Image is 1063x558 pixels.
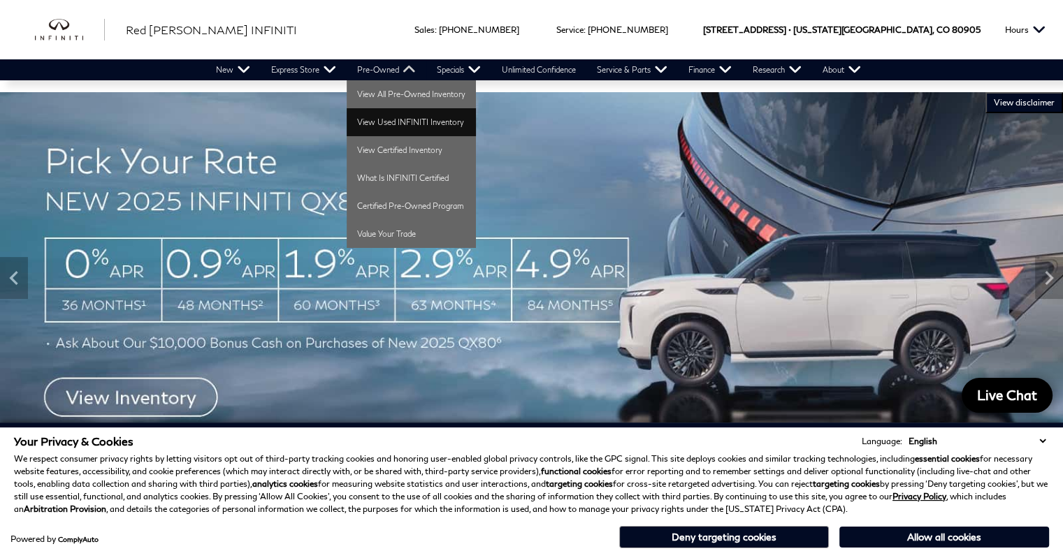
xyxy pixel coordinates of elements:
p: We respect consumer privacy rights by letting visitors opt out of third-party tracking cookies an... [14,453,1049,515]
a: Pre-Owned [347,59,426,80]
span: Service [556,24,584,35]
span: Sales [414,24,435,35]
a: Value Your Trade [347,220,476,248]
strong: targeting cookies [813,478,880,489]
a: View All Pre-Owned Inventory [347,80,476,108]
strong: functional cookies [541,466,612,476]
a: ComplyAuto [58,535,99,543]
a: Live Chat [962,378,1053,413]
a: Express Store [261,59,347,80]
a: Certified Pre-Owned Program [347,192,476,220]
button: Deny targeting cookies [619,526,829,548]
a: infiniti [35,19,105,41]
a: Unlimited Confidence [491,59,586,80]
button: Allow all cookies [839,527,1049,548]
button: VIEW DISCLAIMER [985,92,1063,113]
strong: essential cookies [915,453,980,464]
a: Specials [426,59,491,80]
span: : [584,24,586,35]
a: Research [742,59,812,80]
div: Powered by [10,535,99,543]
strong: targeting cookies [546,478,613,489]
span: VIEW DISCLAIMER [994,97,1055,108]
span: Your Privacy & Cookies [14,434,133,448]
strong: Arbitration Provision [24,504,106,514]
span: : [435,24,437,35]
a: [PHONE_NUMBER] [588,24,668,35]
a: Finance [678,59,742,80]
a: [STREET_ADDRESS] • [US_STATE][GEOGRAPHIC_DATA], CO 80905 [703,24,981,35]
span: Live Chat [970,386,1044,404]
nav: Main Navigation [205,59,872,80]
a: What Is INFINITI Certified [347,164,476,192]
a: Red [PERSON_NAME] INFINITI [126,22,297,38]
select: Language Select [905,434,1049,448]
a: About [812,59,872,80]
a: [PHONE_NUMBER] [439,24,519,35]
a: New [205,59,261,80]
strong: analytics cookies [252,478,318,489]
div: Next [1035,257,1063,299]
div: Language: [862,437,902,446]
a: View Certified Inventory [347,136,476,164]
span: Red [PERSON_NAME] INFINITI [126,23,297,36]
img: INFINITI [35,19,105,41]
a: Service & Parts [586,59,678,80]
a: Privacy Policy [892,491,946,501]
a: View Used INFINITI Inventory [347,108,476,136]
